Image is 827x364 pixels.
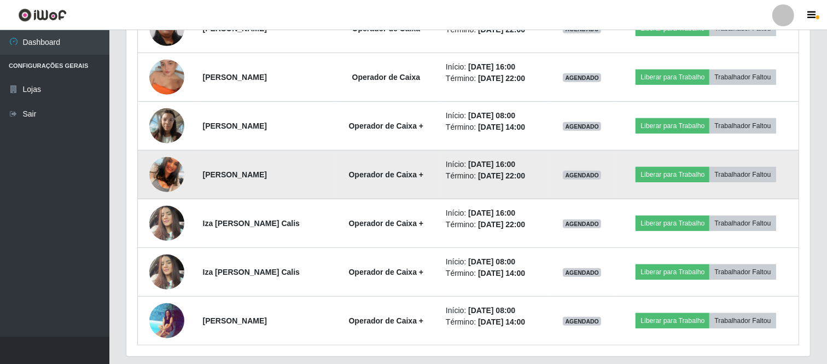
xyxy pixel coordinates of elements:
li: Início: [446,256,545,268]
strong: [PERSON_NAME] [203,316,267,325]
button: Liberar para Trabalho [636,264,709,280]
img: 1752205502080.jpeg [149,46,184,108]
img: CoreUI Logo [18,8,67,22]
li: Término: [446,316,545,328]
strong: Iza [PERSON_NAME] Calis [203,268,300,276]
time: [DATE] 08:00 [468,111,515,120]
span: AGENDADO [563,268,601,277]
time: [DATE] 22:00 [478,74,525,83]
li: Início: [446,110,545,122]
strong: Operador de Caixa + [349,122,424,130]
time: [DATE] 08:00 [468,306,515,315]
span: AGENDADO [563,317,601,326]
button: Trabalhador Faltou [709,70,776,85]
img: 1735410099606.jpeg [149,102,184,149]
time: [DATE] 14:00 [478,123,525,131]
strong: Iza [PERSON_NAME] Calis [203,219,300,228]
button: Trabalhador Faltou [709,264,776,280]
time: [DATE] 16:00 [468,160,515,169]
button: Liberar para Trabalho [636,118,709,134]
span: AGENDADO [563,171,601,180]
time: [DATE] 14:00 [478,269,525,278]
li: Término: [446,219,545,230]
li: Início: [446,159,545,170]
button: Trabalhador Faltou [709,216,776,231]
time: [DATE] 16:00 [468,62,515,71]
span: AGENDADO [563,219,601,228]
time: [DATE] 16:00 [468,209,515,217]
span: AGENDADO [563,73,601,82]
strong: Operador de Caixa + [349,219,424,228]
li: Início: [446,305,545,316]
li: Início: [446,207,545,219]
button: Liberar para Trabalho [636,70,709,85]
strong: Operador de Caixa [352,73,421,82]
li: Término: [446,122,545,133]
strong: Operador de Caixa + [349,316,424,325]
strong: Operador de Caixa + [349,170,424,179]
li: Término: [446,170,545,182]
button: Trabalhador Faltou [709,118,776,134]
li: Início: [446,61,545,73]
button: Liberar para Trabalho [636,313,709,328]
img: 1748991397943.jpeg [149,303,184,338]
button: Trabalhador Faltou [709,313,776,328]
time: [DATE] 08:00 [468,257,515,266]
img: 1754675382047.jpeg [149,200,184,246]
strong: [PERSON_NAME] [203,24,267,33]
time: [DATE] 14:00 [478,317,525,326]
button: Trabalhador Faltou [709,167,776,182]
strong: Operador de Caixa [352,24,421,33]
img: 1754675382047.jpeg [149,249,184,295]
strong: Operador de Caixa + [349,268,424,276]
li: Término: [446,73,545,84]
button: Liberar para Trabalho [636,216,709,231]
strong: [PERSON_NAME] [203,73,267,82]
button: Liberar para Trabalho [636,167,709,182]
img: 1704989686512.jpeg [149,143,184,206]
time: [DATE] 22:00 [478,220,525,229]
time: [DATE] 22:00 [478,171,525,180]
span: AGENDADO [563,122,601,131]
li: Término: [446,268,545,279]
strong: [PERSON_NAME] [203,122,267,130]
strong: [PERSON_NAME] [203,170,267,179]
